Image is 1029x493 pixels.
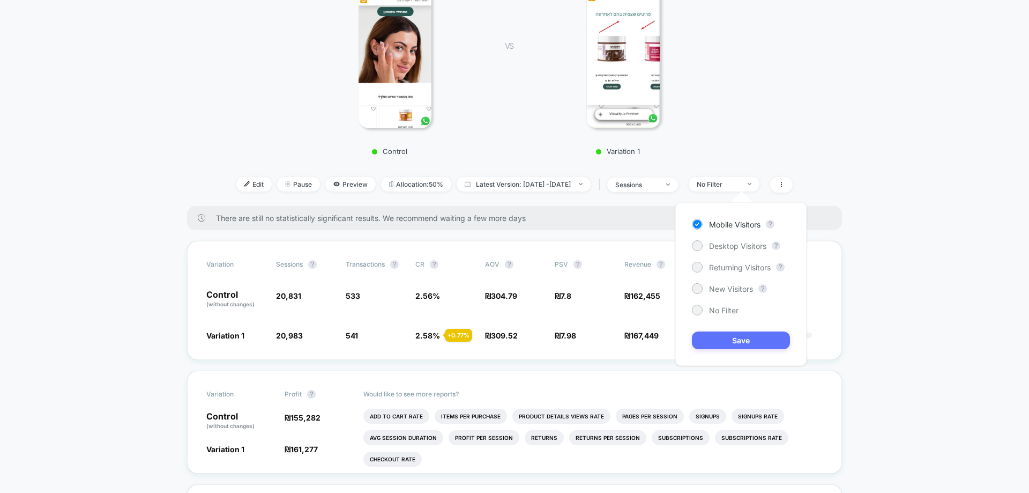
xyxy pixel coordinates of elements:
p: Control [206,290,265,308]
li: Subscriptions Rate [715,430,788,445]
span: Variation [206,390,265,399]
span: Pause [277,177,320,192]
p: Variation 1 [524,147,712,156]
span: ₪ [624,331,659,340]
li: Avg Session Duration [363,430,443,445]
li: Items Per Purchase [435,409,507,424]
span: ₪ [555,291,571,300]
span: 304.79 [491,291,517,300]
span: Returning Visitors [709,263,771,272]
span: Desktop Visitors [709,241,766,251]
span: 7.8 [561,291,571,300]
span: 2.58 % [415,331,440,340]
button: ? [505,260,513,269]
button: ? [776,263,785,271]
li: Pages Per Session [616,409,684,424]
li: Subscriptions [652,430,710,445]
img: end [579,183,583,185]
span: Transactions [346,260,385,268]
span: 20,983 [276,331,303,340]
div: No Filter [697,180,740,188]
span: (without changes) [206,423,255,429]
li: Returns Per Session [569,430,646,445]
p: Control [296,147,483,156]
span: 20,831 [276,291,301,300]
span: 541 [346,331,358,340]
span: Profit [285,390,302,398]
button: ? [307,390,316,399]
button: Save [692,332,790,349]
li: Profit Per Session [449,430,519,445]
li: Add To Cart Rate [363,409,429,424]
button: ? [657,260,665,269]
li: Signups Rate [732,409,784,424]
li: Product Details Views Rate [512,409,610,424]
img: rebalance [389,181,393,187]
img: end [285,181,290,187]
span: Latest Version: [DATE] - [DATE] [457,177,591,192]
button: ? [308,260,317,269]
img: end [748,183,751,185]
span: VS [505,41,513,50]
button: ? [390,260,399,269]
img: end [666,183,670,186]
span: ₪ [285,445,318,454]
span: ₪ [485,331,518,340]
span: 161,277 [290,445,318,454]
span: Variation 1 [206,331,244,340]
span: There are still no statistically significant results. We recommend waiting a few more days [216,214,821,223]
li: Checkout Rate [363,452,422,467]
span: ₪ [485,291,517,300]
span: Variation 1 [206,445,244,454]
li: Returns [525,430,564,445]
span: 309.52 [491,331,518,340]
span: Edit [236,177,272,192]
button: ? [430,260,438,269]
span: 155,282 [290,413,320,422]
span: Preview [325,177,376,192]
span: Mobile Visitors [709,220,760,229]
div: sessions [615,181,658,189]
span: PSV [555,260,568,268]
span: Revenue [624,260,651,268]
span: ₪ [624,291,660,300]
p: Control [206,412,274,430]
span: AOV [485,260,499,268]
span: CR [415,260,424,268]
div: + 0.77 % [445,329,472,342]
li: Signups [689,409,726,424]
button: ? [758,284,767,293]
span: 7.98 [561,331,576,340]
span: 2.56 % [415,291,440,300]
button: ? [573,260,582,269]
span: 162,455 [630,291,660,300]
span: ₪ [555,331,576,340]
button: ? [772,241,780,250]
span: New Visitors [709,284,753,293]
p: Would like to see more reports? [363,390,823,398]
span: Allocation: 50% [381,177,451,192]
span: | [596,177,607,193]
span: (without changes) [206,301,255,307]
span: ₪ [285,413,320,422]
span: No Filter [709,306,739,315]
span: 533 [346,291,360,300]
img: calendar [465,181,471,187]
img: edit [244,181,250,187]
span: Variation [206,260,265,269]
span: 167,449 [630,331,659,340]
span: Sessions [276,260,303,268]
button: ? [766,220,774,229]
